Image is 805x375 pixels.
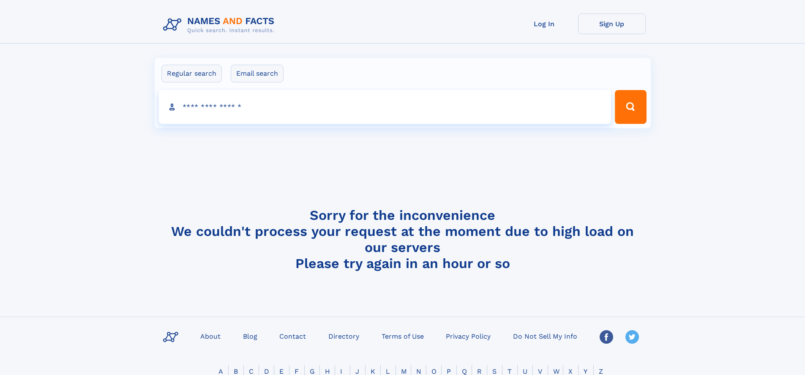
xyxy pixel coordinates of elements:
h4: Sorry for the inconvenience We couldn't process your request at the moment due to high load on ou... [160,207,646,271]
img: Logo Names and Facts [160,14,281,36]
img: Twitter [625,330,639,344]
img: Facebook [600,330,613,344]
input: search input [159,90,611,124]
a: Contact [276,330,309,342]
a: Terms of Use [378,330,427,342]
a: About [197,330,224,342]
a: Log In [510,14,578,34]
a: Sign Up [578,14,646,34]
button: Search Button [615,90,646,124]
a: Directory [325,330,363,342]
label: Email search [231,65,284,82]
a: Blog [240,330,261,342]
a: Privacy Policy [442,330,494,342]
label: Regular search [161,65,222,82]
a: Do Not Sell My Info [510,330,581,342]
